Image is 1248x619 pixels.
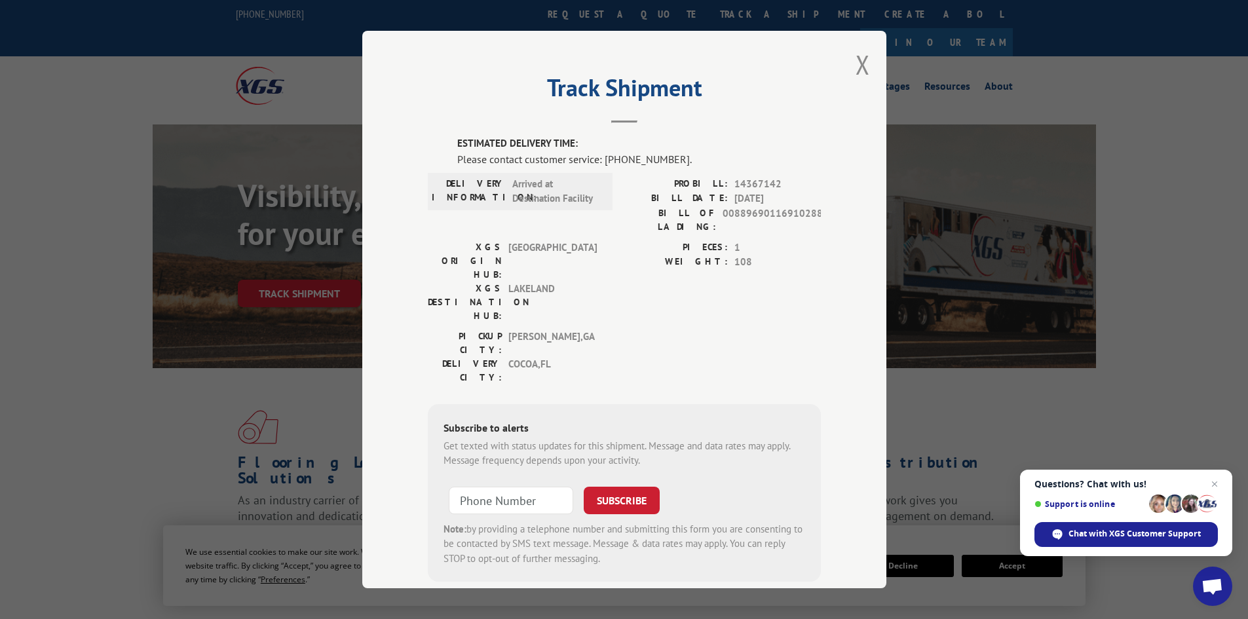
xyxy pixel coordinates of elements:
div: Please contact customer service: [PHONE_NUMBER]. [457,151,821,167]
span: Questions? Chat with us! [1034,479,1218,489]
span: 1 [734,240,821,255]
label: BILL DATE: [624,191,728,206]
div: Subscribe to alerts [444,420,805,439]
label: DELIVERY INFORMATION: [432,177,506,206]
label: PIECES: [624,240,728,255]
span: 14367142 [734,177,821,192]
span: LAKELAND [508,282,597,323]
a: Open chat [1193,567,1232,606]
span: [PERSON_NAME] , GA [508,329,597,357]
label: XGS DESTINATION HUB: [428,282,502,323]
label: DELIVERY CITY: [428,357,502,385]
button: SUBSCRIBE [584,487,660,514]
strong: Note: [444,523,466,535]
span: Support is online [1034,499,1144,509]
span: [GEOGRAPHIC_DATA] [508,240,597,282]
span: [DATE] [734,191,821,206]
h2: Track Shipment [428,79,821,103]
label: WEIGHT: [624,255,728,270]
label: XGS ORIGIN HUB: [428,240,502,282]
label: PROBILL: [624,177,728,192]
span: Chat with XGS Customer Support [1068,528,1201,540]
div: Get texted with status updates for this shipment. Message and data rates may apply. Message frequ... [444,439,805,468]
span: COCOA , FL [508,357,597,385]
label: ESTIMATED DELIVERY TIME: [457,136,821,151]
span: Chat with XGS Customer Support [1034,522,1218,547]
label: BILL OF LADING: [624,206,716,234]
input: Phone Number [449,487,573,514]
label: PICKUP CITY: [428,329,502,357]
button: Close modal [856,47,870,82]
span: Arrived at Destination Facility [512,177,601,206]
div: by providing a telephone number and submitting this form you are consenting to be contacted by SM... [444,522,805,567]
span: 00889690116910288 [723,206,821,234]
span: 108 [734,255,821,270]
